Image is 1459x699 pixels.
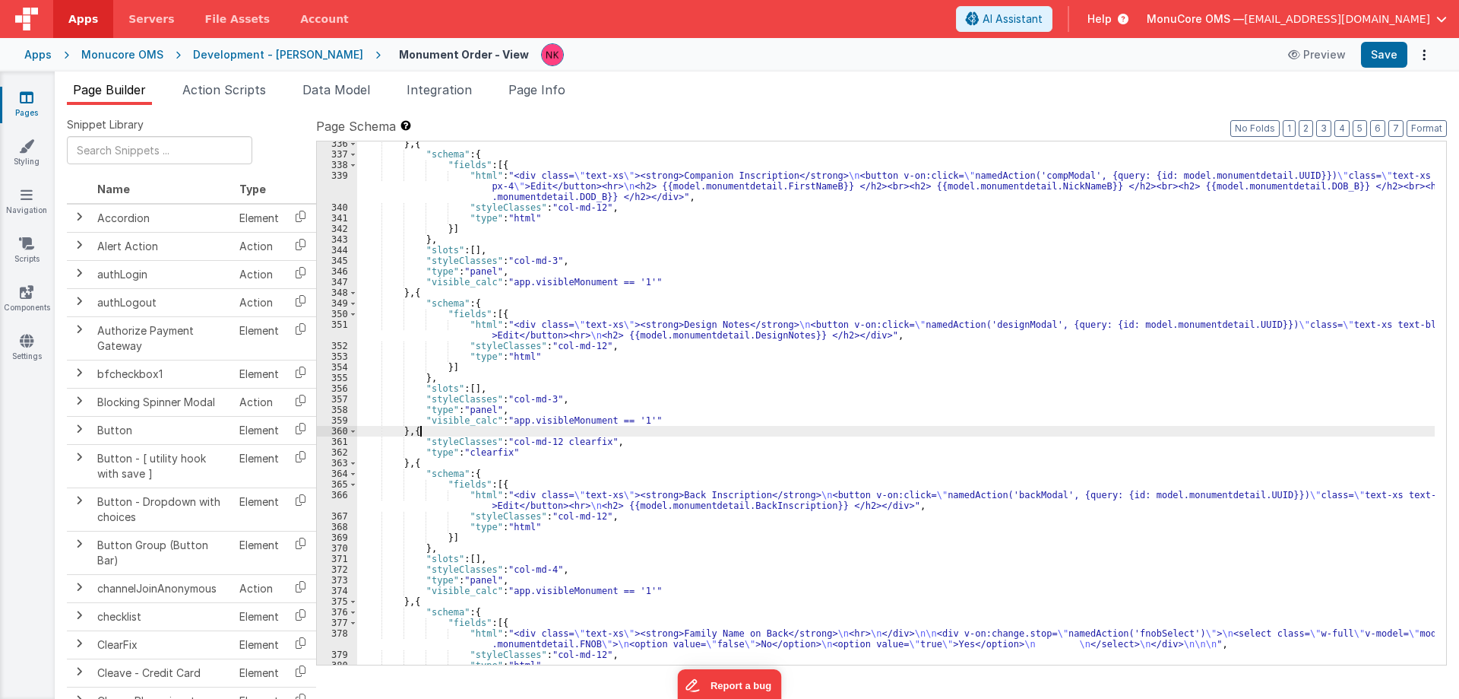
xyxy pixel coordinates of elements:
div: 363 [317,458,357,469]
button: MonuCore OMS — [EMAIL_ADDRESS][DOMAIN_NAME] [1147,11,1447,27]
div: 342 [317,224,357,234]
div: 343 [317,234,357,245]
span: Integration [407,82,472,97]
div: 360 [317,426,357,437]
span: Help [1087,11,1112,27]
td: Element [233,631,285,659]
div: 376 [317,607,357,618]
div: 340 [317,202,357,213]
td: Element [233,360,285,388]
button: 4 [1334,120,1350,137]
span: Page Info [508,82,565,97]
div: 345 [317,256,357,266]
input: Search Snippets ... [67,136,252,164]
td: Element [233,444,285,488]
span: [EMAIL_ADDRESS][DOMAIN_NAME] [1244,11,1430,27]
td: Action [233,574,285,602]
div: 355 [317,373,357,383]
span: Snippet Library [67,117,144,132]
div: 364 [317,469,357,479]
div: 358 [317,405,357,415]
button: Options [1413,44,1435,65]
span: Apps [68,11,98,27]
div: 336 [317,138,357,149]
span: Page Schema [316,117,396,135]
td: Action [233,260,285,288]
td: channelJoinAnonymous [91,574,233,602]
td: Element [233,416,285,444]
button: 1 [1283,120,1296,137]
div: Monucore OMS [81,47,163,62]
button: Format [1407,120,1447,137]
td: Button - Dropdown with choices [91,488,233,531]
span: File Assets [205,11,271,27]
div: 356 [317,383,357,394]
div: 346 [317,266,357,277]
div: 371 [317,554,357,564]
div: 349 [317,298,357,309]
div: 380 [317,660,357,671]
span: Servers [128,11,174,27]
button: 6 [1370,120,1385,137]
span: Page Builder [73,82,146,97]
td: Action [233,288,285,316]
span: Name [97,183,130,195]
td: Blocking Spinner Modal [91,388,233,416]
td: Button [91,416,233,444]
td: Button Group (Button Bar) [91,531,233,574]
td: Authorize Payment Gateway [91,316,233,360]
button: 3 [1316,120,1331,137]
td: Element [233,602,285,631]
div: 352 [317,341,357,351]
div: 351 [317,319,357,341]
div: 347 [317,277,357,288]
td: Element [233,531,285,574]
button: No Folds [1230,120,1280,137]
div: 350 [317,309,357,319]
button: Preview [1279,43,1355,67]
td: Element [233,488,285,531]
div: 341 [317,213,357,224]
div: 377 [317,618,357,628]
td: Cleave - Credit Card [91,659,233,687]
button: 2 [1299,120,1313,137]
td: bfcheckbox1 [91,360,233,388]
div: 344 [317,245,357,256]
div: 357 [317,394,357,405]
span: Data Model [302,82,370,97]
div: 372 [317,564,357,575]
div: 354 [317,362,357,373]
td: authLogout [91,288,233,316]
div: 370 [317,543,357,554]
button: 5 [1353,120,1367,137]
span: Action Scripts [182,82,266,97]
td: Element [233,204,285,233]
h4: Monument Order - View [399,49,529,60]
button: AI Assistant [956,6,1052,32]
td: Accordion [91,204,233,233]
div: Apps [24,47,52,62]
div: 375 [317,596,357,607]
span: Type [239,183,266,195]
div: 353 [317,351,357,362]
div: 338 [317,160,357,170]
div: Development - [PERSON_NAME] [193,47,363,62]
div: 374 [317,586,357,596]
div: 369 [317,532,357,543]
div: 337 [317,149,357,160]
div: 368 [317,522,357,532]
td: Element [233,659,285,687]
td: Action [233,388,285,416]
td: Element [233,316,285,360]
div: 365 [317,479,357,490]
td: Button - [ utility hook with save ] [91,444,233,488]
button: 7 [1388,120,1404,137]
div: 366 [317,490,357,511]
td: Action [233,232,285,260]
span: MonuCore OMS — [1147,11,1244,27]
div: 367 [317,511,357,522]
div: 361 [317,437,357,447]
div: 359 [317,415,357,426]
span: AI Assistant [983,11,1043,27]
div: 348 [317,288,357,298]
